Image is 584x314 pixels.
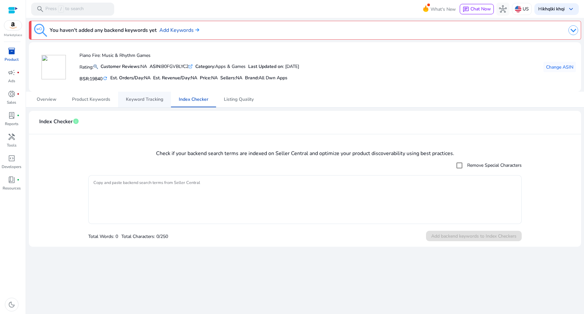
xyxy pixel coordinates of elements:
[17,93,19,95] span: fiber_manual_record
[88,233,118,240] p: Total Words: 0
[103,75,108,82] mat-icon: refresh
[259,75,287,81] span: All Dwn Apps
[568,25,578,35] img: dropdown-arrow.svg
[8,133,16,141] span: handyman
[73,118,79,124] span: info
[460,4,494,14] button: chatChat Now
[463,6,469,13] span: chat
[34,24,47,37] img: keyword-tracking.svg
[431,4,456,15] span: What's New
[36,5,44,13] span: search
[538,7,565,11] p: Hi
[8,90,16,98] span: donut_small
[5,121,18,127] p: Reports
[4,20,22,30] img: amazon.svg
[8,47,16,55] span: inventory_2
[470,6,491,12] span: Chat Now
[248,63,299,70] div: : [DATE]
[50,26,157,34] h3: You haven't added any backend keywords yet
[546,64,573,71] span: Change ASIN
[499,5,507,13] span: hub
[211,75,218,81] span: NA
[236,75,242,81] span: NA
[45,6,84,13] p: Press to search
[8,154,16,162] span: code_blocks
[191,75,197,81] span: NA
[90,76,103,82] span: 19840
[121,233,168,240] p: Total Characters: 0/250
[159,26,199,34] a: Add Keywords
[8,301,16,308] span: dark_mode
[72,97,110,102] span: Product Keywords
[8,69,16,76] span: campaign
[150,63,193,70] div: B0FGVBLYC2
[79,53,299,59] h4: Piano Fire: Music & Rhythm Games
[200,75,218,81] h5: Price:
[4,33,22,38] p: Marketplace
[496,3,509,16] button: hub
[5,57,18,62] p: Product
[126,97,163,102] span: Keyword Tracking
[224,97,254,102] span: Listing Quality
[150,63,161,70] b: ASIN:
[153,75,197,81] h5: Est. Revenue/Day:
[7,142,17,148] p: Tools
[220,75,242,81] h5: Sellers:
[42,55,66,79] img: 81jMQ6ZRBmL.jpg
[543,62,576,72] button: Change ASIN
[17,114,19,117] span: fiber_manual_record
[79,63,98,71] p: Rating:
[567,5,575,13] span: keyboard_arrow_down
[2,164,21,170] p: Developers
[8,176,16,184] span: book_4
[245,75,258,81] span: Brand
[248,63,283,70] b: Last Updated on
[523,3,529,15] p: US
[194,28,199,32] img: arrow-right.svg
[515,6,521,12] img: us.svg
[7,99,16,105] p: Sales
[17,71,19,74] span: fiber_manual_record
[17,178,19,181] span: fiber_manual_record
[58,6,64,13] span: /
[39,116,73,127] span: Index Checker
[3,185,21,191] p: Resources
[245,75,287,81] h5: :
[110,75,151,81] h5: Est. Orders/Day:
[144,75,151,81] span: NA
[179,97,208,102] span: Index Checker
[195,63,215,70] b: Category:
[8,111,16,119] span: lab_profile
[466,162,522,169] label: Remove Special Characters
[101,63,147,70] div: NA
[101,63,140,70] b: Customer Reviews:
[79,75,108,82] h5: BSR:
[195,63,246,70] div: Apps & Games
[34,150,576,157] h4: Check if your backend search terms are indexed on Seller Central and optimize your product discov...
[37,97,56,102] span: Overview
[543,6,565,12] b: khqlki khqi
[8,78,15,84] p: Ads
